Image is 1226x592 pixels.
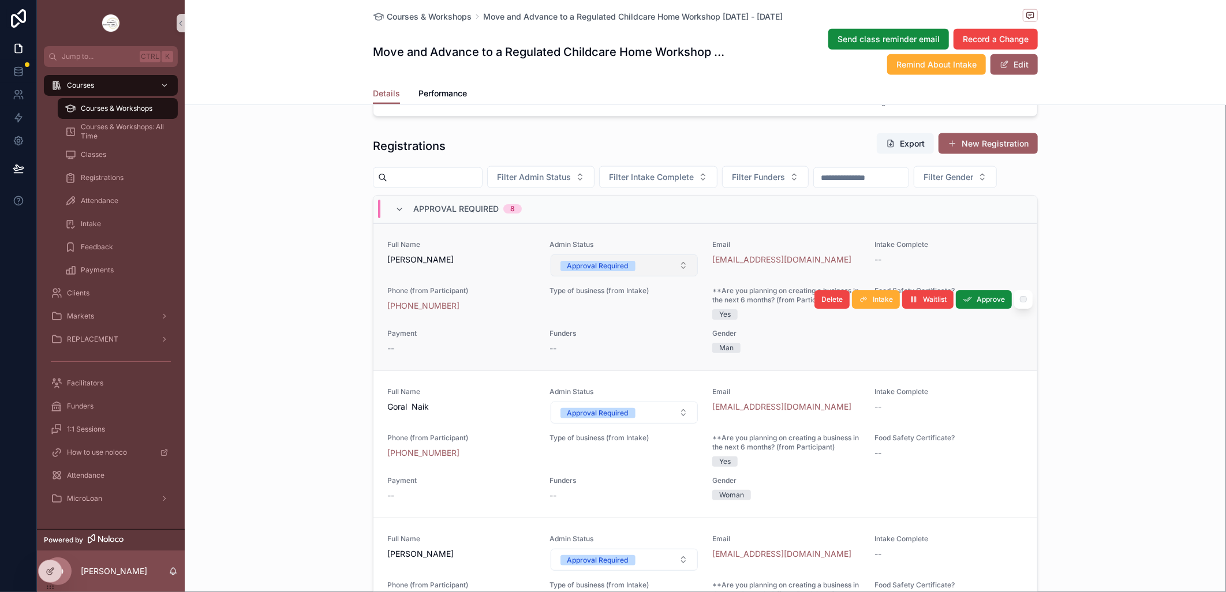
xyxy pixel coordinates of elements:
[896,59,977,70] span: Remind About Intake
[58,121,178,142] a: Courses & Workshops: All Time
[81,265,114,275] span: Payments
[902,290,954,309] button: Waitlist
[44,535,83,545] span: Powered by
[875,548,882,560] span: --
[712,534,861,544] span: Email
[387,240,536,249] span: Full Name
[821,295,843,304] span: Delete
[977,295,1005,304] span: Approve
[44,442,178,463] a: How to use noloco
[44,396,178,417] a: Funders
[44,488,178,509] a: MicroLoan
[550,490,557,501] span: --
[163,52,172,61] span: K
[550,476,699,485] span: Funders
[722,166,809,188] button: Select Button
[387,401,536,413] span: Goral Naik
[875,240,1024,249] span: Intake Complete
[418,83,467,106] a: Performance
[852,290,900,309] button: Intake
[875,254,882,265] span: --
[550,240,699,249] span: Admin Status
[44,46,178,67] button: Jump to...CtrlK
[140,51,160,62] span: Ctrl
[373,44,726,60] h1: Move and Advance to a Regulated Childcare Home Workshop [DATE] - [DATE]
[37,529,185,550] a: Powered by
[418,88,467,99] span: Performance
[483,11,783,23] a: Move and Advance to a Regulated Childcare Home Workshop [DATE] - [DATE]
[875,387,1024,396] span: Intake Complete
[387,433,536,443] span: Phone (from Participant)
[719,343,734,353] div: Man
[387,476,536,485] span: Payment
[81,242,113,252] span: Feedback
[990,54,1038,75] button: Edit
[44,306,178,327] a: Markets
[939,133,1038,154] button: New Registration
[58,190,178,211] a: Attendance
[373,88,400,99] span: Details
[58,144,178,165] a: Classes
[609,171,694,183] span: Filter Intake Complete
[487,166,595,188] button: Select Button
[712,433,861,452] span: **Are you planning on creating a business in the next 6 months? (from Participant)
[373,223,1037,370] a: Full Name[PERSON_NAME]Admin StatusSelect ButtonEmail[EMAIL_ADDRESS][DOMAIN_NAME]Intake Complete--...
[712,240,861,249] span: Email
[67,335,118,344] span: REPLACEMENT
[387,447,459,459] a: [PHONE_NUMBER]
[712,254,851,265] a: [EMAIL_ADDRESS][DOMAIN_NAME]
[887,54,986,75] button: Remind About Intake
[373,11,472,23] a: Courses & Workshops
[551,549,698,571] button: Select Button
[37,67,185,524] div: scrollable content
[719,309,731,320] div: Yes
[387,548,536,560] span: [PERSON_NAME]
[567,261,629,271] div: Approval Required
[712,286,861,305] span: **Are you planning on creating a business in the next 6 months? (from Participant)
[81,565,147,577] p: [PERSON_NAME]
[877,133,934,154] button: Export
[954,29,1038,50] button: Record a Change
[719,490,744,500] div: Woman
[914,166,997,188] button: Select Button
[875,447,882,459] span: --
[599,166,717,188] button: Select Button
[387,490,394,501] span: --
[58,237,178,257] a: Feedback
[956,290,1012,309] button: Approve
[387,580,536,590] span: Phone (from Participant)
[963,33,1029,45] span: Record a Change
[81,173,124,182] span: Registrations
[373,138,446,154] h1: Registrations
[387,387,536,396] span: Full Name
[67,288,89,298] span: Clients
[814,290,850,309] button: Delete
[67,494,102,503] span: MicroLoan
[497,171,571,183] span: Filter Admin Status
[81,219,101,228] span: Intake
[62,52,135,61] span: Jump to...
[81,104,152,113] span: Courses & Workshops
[373,370,1037,518] a: Full NameGoral NaikAdmin StatusSelect ButtonEmail[EMAIL_ADDRESS][DOMAIN_NAME]Intake Complete--Pho...
[58,213,178,234] a: Intake
[44,465,178,486] a: Attendance
[924,171,973,183] span: Filter Gender
[550,329,699,338] span: Funders
[828,29,949,50] button: Send class reminder email
[550,580,699,590] span: Type of business (from Intake)
[44,283,178,304] a: Clients
[387,329,536,338] span: Payment
[44,329,178,350] a: REPLACEMENT
[551,254,698,276] button: Select Button
[551,402,698,424] button: Select Button
[58,167,178,188] a: Registrations
[550,534,699,544] span: Admin Status
[550,433,699,443] span: Type of business (from Intake)
[567,555,629,565] div: Approval Required
[712,387,861,396] span: Email
[67,448,127,457] span: How to use noloco
[873,295,893,304] span: Intake
[67,81,94,90] span: Courses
